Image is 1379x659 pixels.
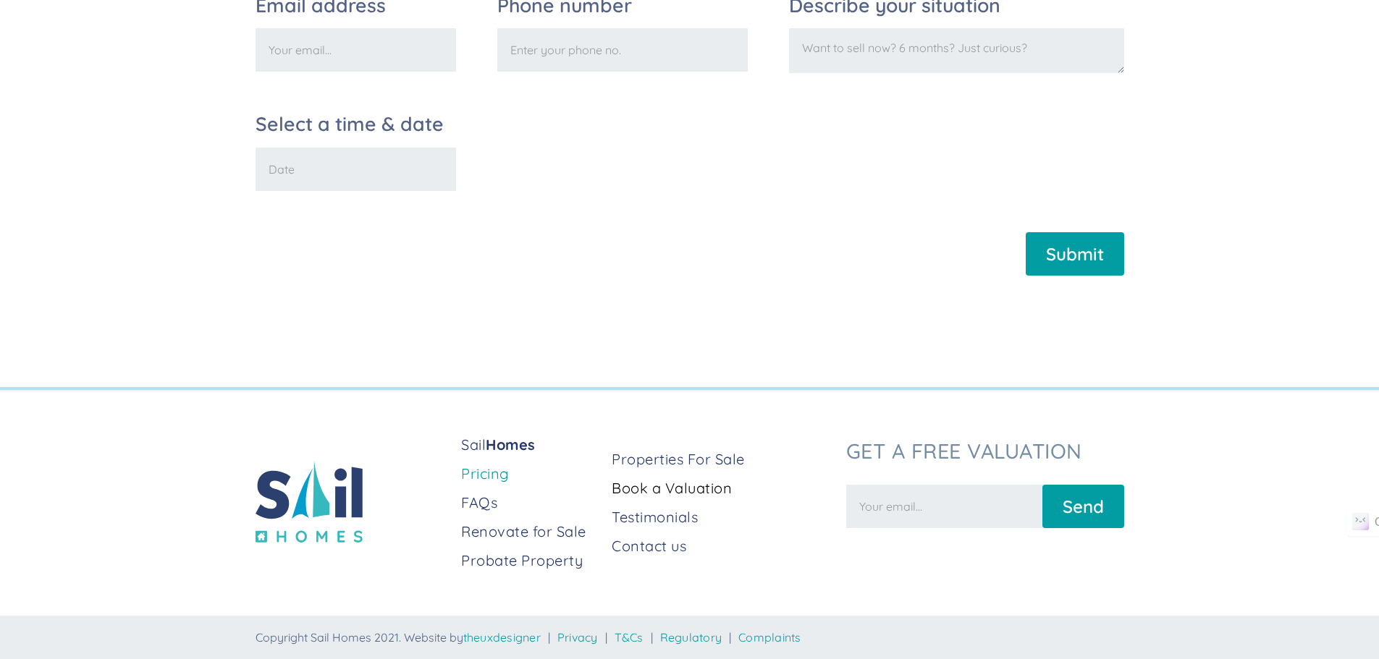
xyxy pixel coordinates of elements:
iframe: reCAPTCHA [528,114,748,171]
input: Your email... [846,485,1042,528]
a: Regulatory [660,630,722,645]
a: Complaints [738,630,801,645]
a: Contact us [612,536,834,556]
a: Testimonials [612,507,834,527]
a: T&Cs [615,630,644,645]
input: Send [1042,485,1124,528]
a: FAQs [461,493,600,513]
div: Copyright Sail Homes 2021. Website by | | | | [256,630,1124,645]
input: Enter your phone no. [497,28,748,72]
label: Select a time & date [256,114,456,134]
input: Date [256,148,456,191]
form: Newsletter Form [846,477,1124,528]
input: Submit [1026,232,1124,276]
strong: Homes [486,435,536,454]
img: sail home logo colored [256,461,363,543]
a: SailHomes [461,435,600,455]
input: Your email... [256,28,456,72]
a: Privacy [557,630,598,645]
a: Renovate for Sale [461,522,600,542]
a: Book a Valuation [612,478,834,498]
a: theuxdesigner [463,630,541,645]
a: Properties For Sale [612,449,834,469]
a: Pricing [461,464,600,484]
a: Probate Property [461,550,600,571]
h3: Get a free valuation [846,438,1124,463]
